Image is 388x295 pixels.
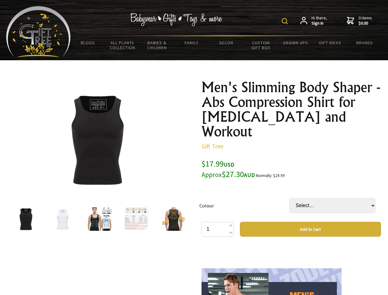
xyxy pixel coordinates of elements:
button: Add to Cart [240,222,381,237]
span: AUD [244,171,255,179]
td: Colour: [199,189,289,222]
strong: Sign in [312,21,327,26]
span: Hi there, [312,15,327,26]
img: Men's Slimming Body Shaper - Abs Compression Shirt for Gynecomastia and Workout [49,92,145,188]
a: Gift Tree [202,142,223,150]
a: Family [174,36,209,49]
a: Custom Gift Box [244,36,278,54]
a: Brands [347,36,382,49]
img: product search [282,18,288,24]
a: Gift Ideas [313,36,347,49]
span: USD [224,161,234,168]
img: Men's Slimming Body Shaper - Abs Compression Shirt for Gynecomastia and Workout [51,207,74,231]
img: Babyware - Gifts - Toys and more... [6,6,71,57]
img: Men's Slimming Body Shaper - Abs Compression Shirt for Gynecomastia and Workout [88,207,111,231]
h1: Men's Slimming Body Shaper - Abs Compression Shirt for [MEDICAL_DATA] and Workout [202,80,381,139]
a: Grown Ups [278,36,313,49]
a: Decor [209,36,244,49]
span: $17.99 $27.30 [202,159,255,179]
small: Normally: $29.99 [256,173,285,178]
span: 0 items [359,15,372,26]
a: Hi there,Sign in [300,15,327,26]
strong: $0.00 [359,21,372,26]
img: Babywear - Gifts - Toys & more [130,13,222,26]
img: Men's Slimming Body Shaper - Abs Compression Shirt for Gynecomastia and Workout [125,207,148,231]
img: Men's Slimming Body Shaper - Abs Compression Shirt for Gynecomastia and Workout [162,207,185,231]
small: Approx [202,171,222,179]
a: All Plants Collection [105,36,140,54]
img: Men's Slimming Body Shaper - Abs Compression Shirt for Gynecomastia and Workout [14,207,37,231]
a: 0 items$0.00 [347,15,372,26]
a: BLOGS [71,36,105,49]
a: Babies & Children [140,36,174,54]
